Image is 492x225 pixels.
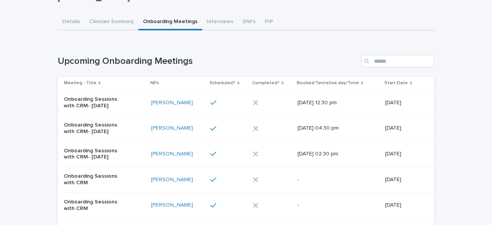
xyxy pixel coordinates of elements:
tr: Onboarding Sessions with CRM[PERSON_NAME] -[DATE] [58,167,434,193]
p: [DATE] [385,100,422,106]
p: [DATE] [385,177,422,183]
tr: Onboarding Sessions with CRM- [DATE][PERSON_NAME] [DATE] 02:30 pm[DATE] [58,141,434,167]
p: Booked/Tentative day/Time [297,79,359,87]
a: [PERSON_NAME] [151,100,193,106]
p: Onboarding Sessions with CRM- [DATE] [64,96,128,109]
button: SNFs [238,14,260,30]
p: Scheduled? [209,79,235,87]
p: Onboarding Sessions with CRM [64,199,128,212]
p: Meeting - Title [64,79,96,87]
tr: Onboarding Sessions with CRM[PERSON_NAME] -[DATE] [58,192,434,218]
p: - [298,177,362,183]
p: [DATE] [385,125,422,132]
tr: Onboarding Sessions with CRM- [DATE][PERSON_NAME] [DATE] 04:30 pm[DATE] [58,115,434,141]
tr: Onboarding Sessions with CRM- [DATE][PERSON_NAME] [DATE] 12:30 pm[DATE] [58,90,434,116]
p: Onboarding Sessions with CRM [64,173,128,186]
p: [DATE] [385,202,422,208]
a: [PERSON_NAME] [151,125,193,132]
p: [DATE] 04:30 pm [298,125,362,132]
p: Completed? [252,79,279,87]
p: [DATE] 12:30 pm [298,100,362,106]
a: [PERSON_NAME] [151,177,193,183]
button: Clinician Summary [85,14,138,30]
h1: Upcoming Onboarding Meetings [58,56,358,67]
button: PIP [260,14,278,30]
p: [DATE] [385,151,422,157]
a: [PERSON_NAME] [151,151,193,157]
p: Onboarding Sessions with CRM- [DATE] [64,148,128,161]
p: [DATE] 02:30 pm [298,151,362,157]
p: Start Date [384,79,408,87]
input: Search [361,55,434,67]
button: Interviews [202,14,238,30]
p: NPs [150,79,159,87]
button: Onboarding Meetings [138,14,202,30]
p: Onboarding Sessions with CRM- [DATE] [64,122,128,135]
button: Details [58,14,85,30]
p: - [298,202,362,208]
a: [PERSON_NAME] [151,202,193,208]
